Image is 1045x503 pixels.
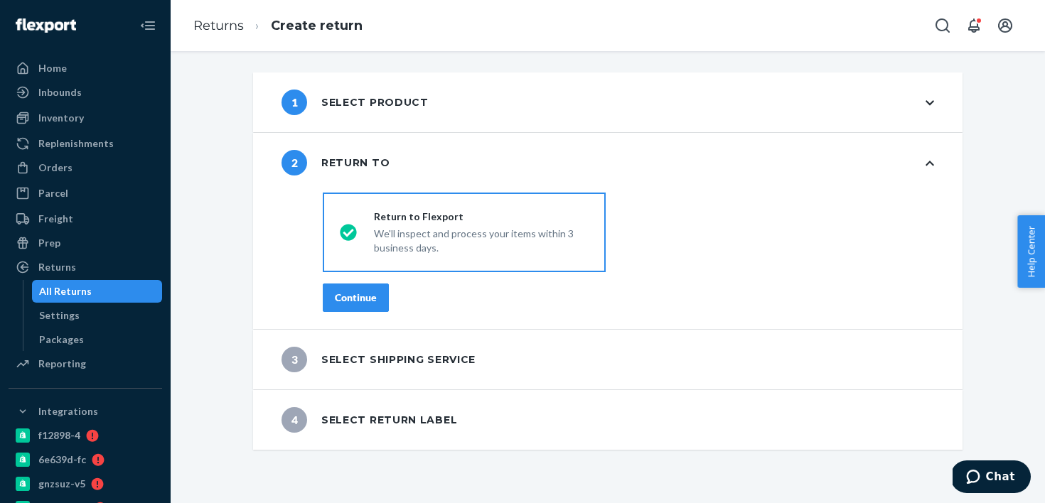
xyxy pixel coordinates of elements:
a: Orders [9,156,162,179]
a: Prep [9,232,162,254]
div: Orders [38,161,73,175]
div: Returns [38,260,76,274]
div: We'll inspect and process your items within 3 business days. [374,224,589,255]
button: Open account menu [991,11,1019,40]
div: Reporting [38,357,86,371]
a: Parcel [9,182,162,205]
div: Return to Flexport [374,210,589,224]
span: 3 [282,347,307,372]
a: All Returns [32,280,163,303]
button: Close Navigation [134,11,162,40]
button: Integrations [9,400,162,423]
div: Inventory [38,111,84,125]
button: Open notifications [960,11,988,40]
span: 4 [282,407,307,433]
img: Flexport logo [16,18,76,33]
a: Home [9,57,162,80]
div: Packages [39,332,84,347]
span: 2 [282,150,307,175]
ol: breadcrumbs [182,5,374,47]
a: Packages [32,328,163,351]
div: Prep [38,236,60,250]
a: Replenishments [9,132,162,155]
a: 6e639d-fc [9,448,162,471]
div: f12898-4 [38,428,80,443]
a: Settings [32,304,163,327]
span: 1 [282,90,307,115]
button: Open Search Box [928,11,957,40]
a: f12898-4 [9,424,162,447]
button: Continue [323,283,389,312]
div: Return to [282,150,390,175]
div: Select shipping service [282,347,476,372]
div: Freight [38,212,73,226]
a: gnzsuz-v5 [9,472,162,495]
button: Help Center [1017,215,1045,288]
div: Replenishments [38,136,114,151]
div: Continue [335,291,377,305]
div: Parcel [38,186,68,200]
div: Integrations [38,404,98,418]
iframe: Opens a widget where you can chat to one of our agents [953,460,1031,496]
a: Inventory [9,107,162,129]
a: Reporting [9,352,162,375]
div: Inbounds [38,85,82,99]
a: Create return [271,18,363,33]
a: Inbounds [9,81,162,104]
div: Home [38,61,67,75]
a: Returns [193,18,244,33]
div: Settings [39,308,80,323]
div: Select product [282,90,429,115]
a: Returns [9,256,162,278]
a: Freight [9,207,162,230]
div: Select return label [282,407,457,433]
div: All Returns [39,284,92,298]
div: 6e639d-fc [38,453,86,467]
div: gnzsuz-v5 [38,477,85,491]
